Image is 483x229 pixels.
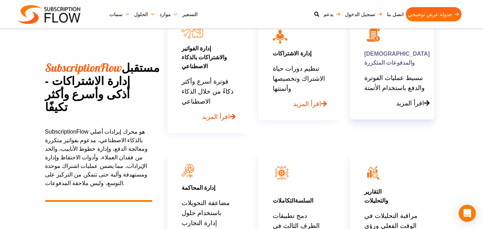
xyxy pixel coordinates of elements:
[364,93,430,108] a: اقرأ المزيد
[202,113,230,120] font: اقرأ المزيد
[273,94,327,109] a: اقرأ المزيد
[364,198,388,204] font: والتحليلات
[182,106,236,122] a: اقرأ المزيد
[109,11,123,17] font: سمات
[273,198,313,204] a: التكاملاتالسلسة
[406,7,462,21] a: جدولة عرض توضيحي
[159,11,171,17] font: موارد
[157,7,180,21] a: موارد
[134,11,148,17] font: الحلول
[182,185,215,191] a: إدارة المحاكمة
[387,11,404,17] font: اتصل بنا
[396,100,424,107] font: اقرأ المزيد
[182,78,233,105] font: فوترة أسرع وأكثر ذكاءً من خلال الذكاء الاصطناعي
[182,11,198,17] font: التسعير
[295,198,313,204] font: السلسة
[385,7,406,21] a: اتصل بنا
[182,199,230,226] font: مضاعفة التحويلات باستخدام حلول إدارة التجارب
[132,7,157,21] a: الحلول
[273,164,291,182] img: التكامل السلس
[180,7,200,21] a: التسعير
[364,51,430,66] a: [DEMOGRAPHIC_DATA] والمدفوعات المتكررة
[18,5,80,24] img: تدفق الاشتراك
[364,164,382,182] img: أيقونة 12
[459,205,476,222] div: فتح برنامج Intercom Messenger
[364,189,381,195] font: التقارير
[273,198,295,204] font: التكاملات
[273,50,311,56] a: إدارة الاشتراكات
[45,129,148,186] font: SubscriptionFlow هو محرك إيرادات أصلي بالذكاء الاصطناعي، مدعوم بفواتير متكررة ومعالجة الدفع، وإدا...
[273,65,325,92] font: تنظيم دورات حياة الاشتراك وتخصيصها وأتمتتها
[364,189,388,204] a: التقاريروالتحليلات
[293,100,321,108] font: اقرأ المزيد
[364,26,382,44] img: 02
[45,61,159,114] font: مستقبل إدارة الاشتراكات - أذكى وأسرع وأكثر تكيفًا
[343,7,385,21] a: تسجيل الدخول
[273,30,287,43] img: أيقونة 10
[408,11,452,17] font: جدولة عرض توضيحي
[324,11,334,17] font: يدعم
[321,7,343,21] a: يدعم
[182,164,194,178] img: أيقونة 11
[364,74,425,91] font: تبسيط عمليات الفوترة والدفع باستخدام الأتمتة
[45,60,122,75] font: SubscriptionFlow
[107,7,132,21] a: سمات
[345,11,375,17] font: تسجيل الدخول
[182,45,227,69] a: إدارة الفواتير والاشتراكات بالذكاء الاصطناعي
